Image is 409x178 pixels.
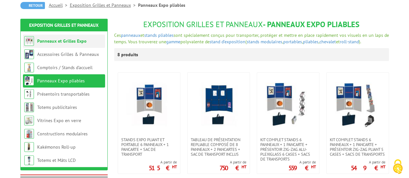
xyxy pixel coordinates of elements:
[220,160,246,165] span: A partir de
[242,164,246,170] sup: HT
[319,39,336,45] a: chevalet
[37,131,88,137] a: Constructions modulaires
[20,2,45,9] a: Retour
[172,164,177,170] sup: HT
[283,39,302,45] a: portables
[166,39,180,45] a: gamme
[149,160,177,165] span: A partir de
[121,137,177,157] span: Stands expo pliant et portable 6 panneaux + 1 pancarte + sac de transport
[114,32,144,38] span: Ces et
[210,39,245,45] a: stand d’exposition
[303,39,318,45] a: pliables
[37,91,90,97] a: Présentoirs transportables
[24,102,34,112] img: Totems publicitaires
[37,38,87,44] a: Panneaux et Grilles Expo
[70,2,138,8] a: Exposition Grilles et Panneaux
[288,166,316,170] p: 559 €
[24,116,34,125] img: Vitrines Expo en verre
[37,118,81,123] a: Vitrines Expo en verre
[149,166,177,170] p: 515 €
[386,156,409,178] button: Cookies (fenêtre modale)
[260,137,316,162] span: Kit complet stands 6 panneaux + 1 pancarte + présentoir zig-zag alu-plexiglass 6 cases + sacs de ...
[49,2,70,8] a: Accueil
[381,164,385,170] sup: HT
[24,63,34,72] img: Comptoirs / Stands d'accueil
[158,32,174,38] a: pliables
[24,129,34,139] img: Constructions modulaires
[29,22,99,28] a: Exposition Grilles et Panneaux
[114,32,389,45] span: sont spécialement conçus pour transporter, protéger et mettre en place rapidement vos visuels en ...
[144,32,157,38] a: stands
[138,2,185,8] li: Panneaux Expo pliables
[265,82,311,128] img: Kit complet stands 6 panneaux + 1 pancarte + présentoir zig-zag alu-plexiglass 6 cases + sacs de ...
[390,159,406,175] img: Cookies (fenêtre modale)
[311,164,316,170] sup: HT
[245,39,361,45] span: ( , , , et ).
[24,49,34,59] img: Accessoires Grilles & Panneaux
[117,48,142,61] p: 8 produits
[37,104,77,110] a: Totems publicitaires
[121,32,140,38] a: panneaux
[191,137,246,157] span: TABLEAU DE PRÉSENTATION REPLIABLE COMPOSÉ DE 8 panneaux + 2 pancartes + sac de transport inclus
[24,142,34,152] img: Kakémonos Roll-up
[24,76,34,86] img: Panneaux Expo pliables
[327,137,389,157] a: Kit complet stands 6 panneaux + 1 pancarte + présentoir zig-zag pliant 5 cases + sacs de transports
[118,137,180,157] a: Stands expo pliant et portable 6 panneaux + 1 pancarte + sac de transport
[335,82,380,128] img: Kit complet stands 6 panneaux + 1 pancarte + présentoir zig-zag pliant 5 cases + sacs de transports
[288,160,316,165] span: A partir de
[37,144,76,150] a: Kakémonos Roll-up
[37,157,76,163] a: Totems et Mâts LCD
[24,36,34,46] img: Panneaux et Grilles Expo
[220,166,246,170] p: 750 €
[37,65,92,70] a: Comptoirs / Stands d'accueil
[126,82,172,128] img: Stands expo pliant et portable 6 panneaux + 1 pancarte + sac de transport
[37,78,85,84] a: Panneaux Expo pliables
[330,137,385,157] span: Kit complet stands 6 panneaux + 1 pancarte + présentoir zig-zag pliant 5 cases + sacs de transports
[351,160,385,165] span: A partir de
[257,137,319,162] a: Kit complet stands 6 panneaux + 1 pancarte + présentoir zig-zag alu-plexiglass 6 cases + sacs de ...
[247,39,282,45] a: stands modulaires
[24,155,34,165] img: Totems et Mâts LCD
[196,82,241,128] img: TABLEAU DE PRÉSENTATION REPLIABLE COMPOSÉ DE 8 panneaux + 2 pancartes + sac de transport inclus
[188,137,250,157] a: TABLEAU DE PRÉSENTATION REPLIABLE COMPOSÉ DE 8 panneaux + 2 pancartes + sac de transport inclus
[24,89,34,99] img: Présentoirs transportables
[143,19,263,29] span: Exposition Grilles et Panneaux
[37,51,99,57] a: Accessoires Grilles & Panneaux
[114,20,389,29] h1: - Panneaux Expo pliables
[351,166,385,170] p: 549 €
[340,39,359,45] a: roll-stand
